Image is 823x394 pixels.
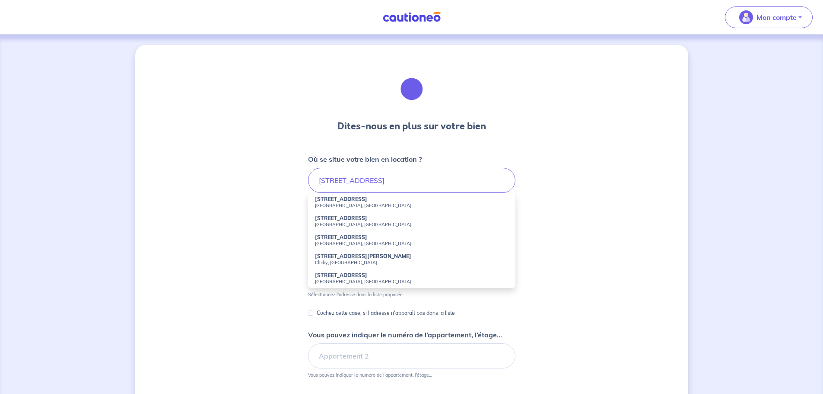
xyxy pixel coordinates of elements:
[315,215,367,221] strong: [STREET_ADDRESS]
[315,272,367,279] strong: [STREET_ADDRESS]
[308,154,422,164] p: Où se situe votre bien en location ?
[315,259,508,266] small: Clichy, [GEOGRAPHIC_DATA]
[308,372,432,378] p: Vous pouvez indiquer le numéro de l’appartement, l’étage...
[308,291,403,298] p: Sélectionnez l'adresse dans la liste proposée
[725,6,813,28] button: illu_account_valid_menu.svgMon compte
[337,119,486,133] h3: Dites-nous en plus sur votre bien
[315,196,367,202] strong: [STREET_ADDRESS]
[315,202,508,208] small: [GEOGRAPHIC_DATA], [GEOGRAPHIC_DATA]
[388,66,435,112] img: illu_houses.svg
[308,330,502,340] p: Vous pouvez indiquer le numéro de l’appartement, l’étage...
[315,279,508,285] small: [GEOGRAPHIC_DATA], [GEOGRAPHIC_DATA]
[739,10,753,24] img: illu_account_valid_menu.svg
[756,12,797,22] p: Mon compte
[315,234,367,240] strong: [STREET_ADDRESS]
[315,240,508,247] small: [GEOGRAPHIC_DATA], [GEOGRAPHIC_DATA]
[315,253,411,259] strong: [STREET_ADDRESS][PERSON_NAME]
[379,12,444,22] img: Cautioneo
[308,343,515,368] input: Appartement 2
[315,221,508,227] small: [GEOGRAPHIC_DATA], [GEOGRAPHIC_DATA]
[317,308,455,318] p: Cochez cette case, si l'adresse n'apparaît pas dans la liste
[308,168,515,193] input: 2 rue de paris, 59000 lille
